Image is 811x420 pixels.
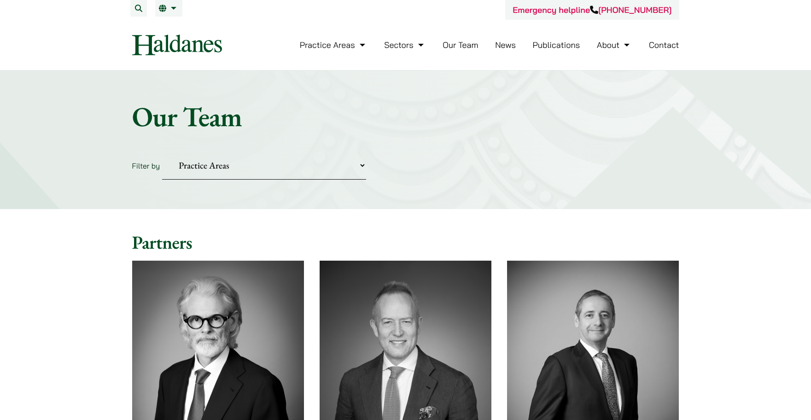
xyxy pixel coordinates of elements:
img: Logo of Haldanes [132,35,222,55]
a: EN [159,5,179,12]
a: Sectors [384,40,426,50]
a: Practice Areas [300,40,368,50]
h1: Our Team [132,100,679,133]
a: Contact [649,40,679,50]
label: Filter by [132,161,160,170]
a: Emergency helpline[PHONE_NUMBER] [513,5,671,15]
h2: Partners [132,231,679,253]
a: Publications [533,40,580,50]
a: About [597,40,632,50]
a: Our Team [443,40,478,50]
a: News [495,40,516,50]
